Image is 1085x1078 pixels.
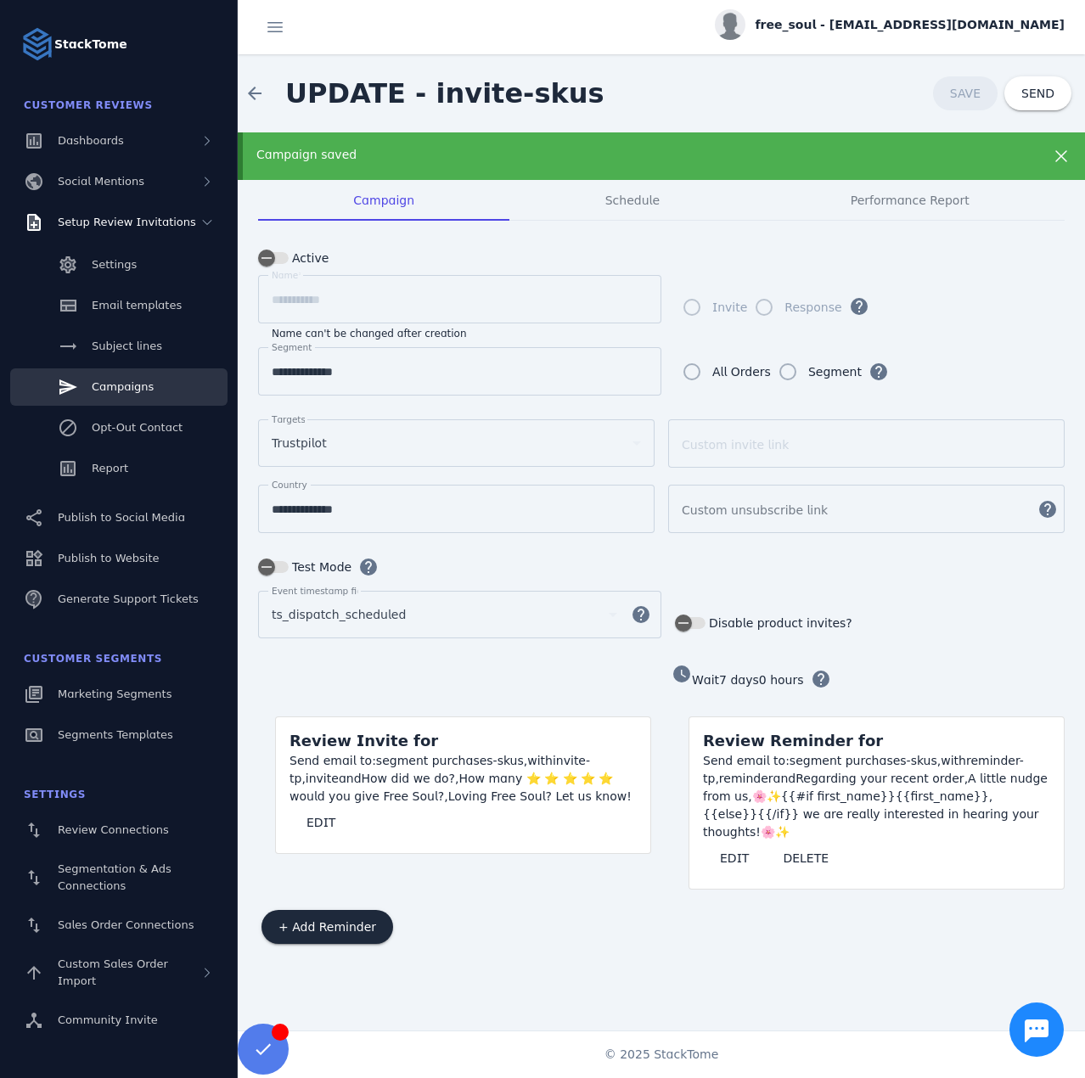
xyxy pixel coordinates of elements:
[703,752,1050,841] div: segment purchases-skus, reminder-tp,reminder Regarding your recent order,A little nudge from us,🌸...
[92,380,154,393] span: Campaigns
[10,450,228,487] a: Report
[290,732,438,750] span: Review Invite for
[10,246,228,284] a: Settings
[92,462,128,474] span: Report
[805,362,862,382] label: Segment
[306,817,335,828] span: EDIT
[672,664,692,684] mat-icon: watch_later
[703,732,883,750] span: Review Reminder for
[10,540,228,577] a: Publish to Website
[58,862,171,892] span: Segmentation & Ads Connections
[715,9,745,40] img: profile.jpg
[58,688,171,700] span: Marketing Segments
[58,918,194,931] span: Sales Order Connections
[10,328,228,365] a: Subject lines
[706,613,852,633] label: Disable product invites?
[682,503,828,517] mat-label: Custom unsubscribe link
[10,716,228,754] a: Segments Templates
[709,297,747,317] label: Invite
[851,194,970,206] span: Performance Report
[604,1046,719,1064] span: © 2025 StackTome
[272,586,370,596] mat-label: Event timestamp field
[715,9,1065,40] button: free_soul - [EMAIL_ADDRESS][DOMAIN_NAME]
[272,414,306,424] mat-label: Targets
[58,175,144,188] span: Social Mentions
[759,673,804,687] span: 0 hours
[290,806,352,839] button: EDIT
[92,299,182,312] span: Email templates
[289,248,329,268] label: Active
[719,673,759,687] span: 7 days
[527,754,553,767] span: with
[92,421,183,434] span: Opt-Out Contact
[58,823,169,836] span: Review Connections
[712,362,771,382] div: All Orders
[756,16,1065,34] span: free_soul - [EMAIL_ADDRESS][DOMAIN_NAME]
[278,921,376,933] span: + Add Reminder
[353,194,414,206] span: Campaign
[272,499,641,519] input: Country
[272,342,312,352] mat-label: Segment
[285,77,604,109] span: UPDATE - invite-skus
[766,841,846,875] button: DELETE
[290,752,637,806] div: segment purchases-skus, invite-tp,invite How did we do?,How many ⭐ ⭐ ⭐ ⭐ ⭐ would you give Free So...
[272,604,406,625] span: ts_dispatch_scheduled
[272,323,467,340] mat-hint: Name can't be changed after creation
[10,287,228,324] a: Email templates
[10,1002,228,1039] a: Community Invite
[272,362,648,382] input: Segment
[272,433,327,453] span: Trustpilot
[58,728,173,741] span: Segments Templates
[10,676,228,713] a: Marketing Segments
[10,409,228,446] a: Opt-Out Contact
[339,772,362,785] span: and
[720,852,749,864] span: EDIT
[703,841,766,875] button: EDIT
[24,789,86,800] span: Settings
[10,907,228,944] a: Sales Order Connections
[290,754,376,767] span: Send email to:
[781,297,841,317] label: Response
[54,36,127,53] strong: StackTome
[682,438,789,452] mat-label: Custom invite link
[272,270,298,280] mat-label: Name
[256,146,990,164] div: Campaign saved
[289,557,351,577] label: Test Mode
[621,604,661,625] mat-icon: help
[58,1013,158,1026] span: Community Invite
[24,99,153,111] span: Customer Reviews
[92,340,162,352] span: Subject lines
[941,754,966,767] span: with
[10,499,228,536] a: Publish to Social Media
[10,811,228,849] a: Review Connections
[58,511,185,524] span: Publish to Social Media
[20,27,54,61] img: Logo image
[605,194,660,206] span: Schedule
[10,852,228,903] a: Segmentation & Ads Connections
[58,957,168,987] span: Custom Sales Order Import
[1004,76,1071,110] button: SEND
[783,852,829,864] span: DELETE
[10,581,228,618] a: Generate Support Tickets
[703,754,790,767] span: Send email to:
[24,653,162,665] span: Customer Segments
[58,134,124,147] span: Dashboards
[692,673,719,687] span: Wait
[58,592,199,605] span: Generate Support Tickets
[261,910,393,944] button: + Add Reminder
[92,258,137,271] span: Settings
[272,480,307,490] mat-label: Country
[773,772,796,785] span: and
[58,216,196,228] span: Setup Review Invitations
[10,368,228,406] a: Campaigns
[1021,87,1054,99] span: SEND
[58,552,159,564] span: Publish to Website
